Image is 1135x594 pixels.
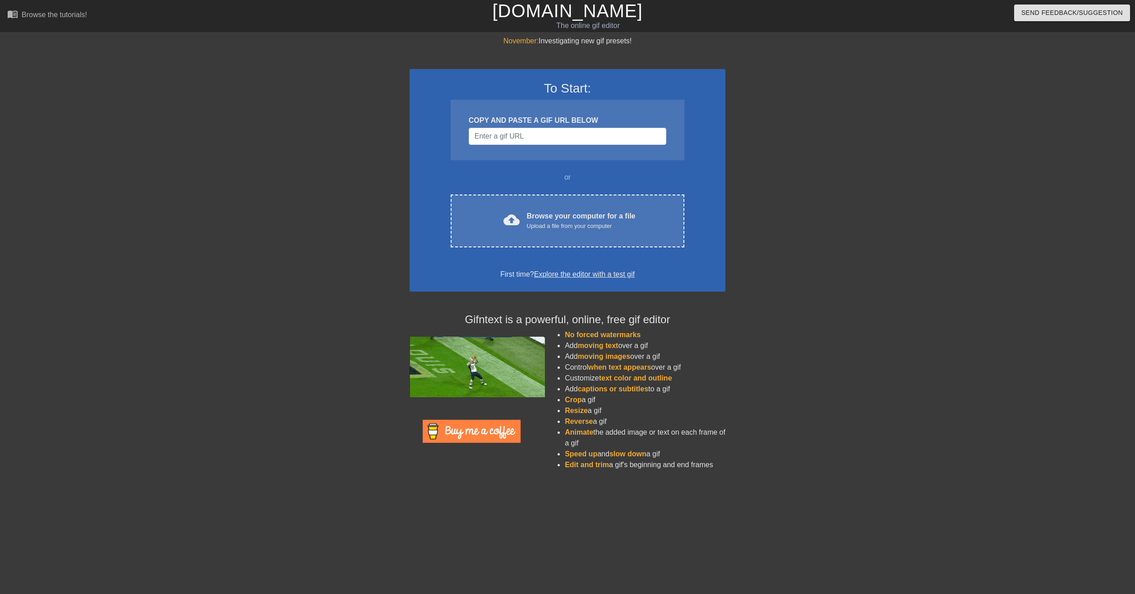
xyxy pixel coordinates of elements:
span: No forced watermarks [565,331,641,339]
a: Browse the tutorials! [7,9,87,23]
a: Explore the editor with a test gif [534,270,635,278]
div: or [433,172,702,183]
span: Send Feedback/Suggestion [1021,7,1123,19]
span: Animate [565,428,593,436]
div: Investigating new gif presets! [410,36,725,46]
span: slow down [609,450,646,458]
img: football_small.gif [410,337,545,397]
li: and a gif [565,449,725,459]
li: a gif [565,416,725,427]
span: November: [503,37,539,45]
input: Username [469,128,666,145]
h3: To Start: [421,81,714,96]
span: Crop [565,396,581,404]
span: moving text [578,342,618,349]
li: Add to a gif [565,384,725,394]
div: COPY AND PASTE A GIF URL BELOW [469,115,666,126]
img: Buy Me A Coffee [423,420,521,443]
div: Upload a file from your computer [527,222,636,231]
div: Browse your computer for a file [527,211,636,231]
div: Browse the tutorials! [22,11,87,19]
span: Resize [565,407,588,414]
span: moving images [578,353,630,360]
li: Control over a gif [565,362,725,373]
span: Edit and trim [565,461,609,469]
a: [DOMAIN_NAME] [492,1,642,21]
span: text color and outline [599,374,672,382]
span: captions or subtitles [578,385,648,393]
span: Speed up [565,450,597,458]
span: cloud_upload [503,212,520,228]
span: menu_book [7,9,18,19]
div: The online gif editor [383,20,794,31]
h4: Gifntext is a powerful, online, free gif editor [410,313,725,326]
li: a gif [565,405,725,416]
span: Reverse [565,418,593,425]
li: Add over a gif [565,351,725,362]
div: First time? [421,269,714,280]
li: Customize [565,373,725,384]
li: the added image or text on each frame of a gif [565,427,725,449]
li: Add over a gif [565,340,725,351]
span: when text appears [588,363,651,371]
li: a gif [565,394,725,405]
button: Send Feedback/Suggestion [1014,5,1130,21]
li: a gif's beginning and end frames [565,459,725,470]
